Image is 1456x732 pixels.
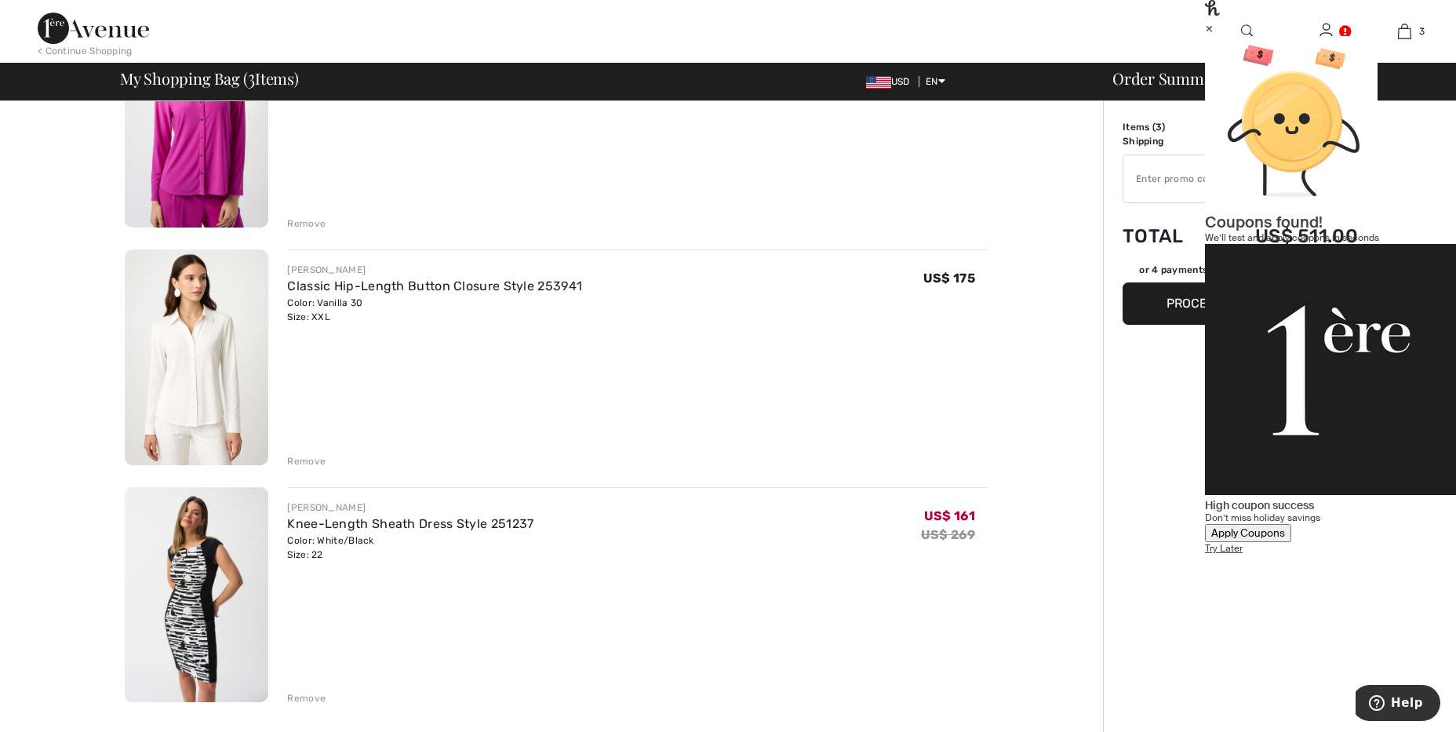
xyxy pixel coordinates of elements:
div: [PERSON_NAME] [287,501,533,515]
td: Free [1210,134,1358,148]
span: 3 [1419,24,1425,38]
s: US$ 269 [921,527,975,542]
button: Proceed to Summary [1123,282,1358,325]
img: search the website [1241,22,1254,41]
div: or 4 payments ofUS$ 127.75withSezzle Click to learn more about Sezzle [1123,263,1358,282]
span: 3 [1156,122,1162,133]
div: [PERSON_NAME] [287,263,582,277]
div: Remove [287,691,326,705]
span: USD [866,76,916,87]
a: Sign In [1319,24,1333,38]
td: Shipping [1123,134,1210,148]
img: Knee-Length Sheath Dress Style 251237 [125,487,268,703]
img: Sezzle [1289,263,1345,277]
div: Remove [287,217,326,231]
span: My Shopping Bag ( Items) [120,71,299,86]
div: Color: Vanilla 30 Size: XXL [287,296,582,324]
div: [PERSON_NAME] [1287,45,1364,61]
img: My Info [1319,22,1333,41]
div: Remove [287,454,326,468]
div: < Continue Shopping [38,44,133,58]
div: or 4 payments of with [1139,263,1358,277]
img: US Dollar [866,76,891,89]
img: My Bag [1398,22,1411,41]
div: Order Summary [1094,71,1447,86]
a: 3 [1366,22,1443,41]
iframe: Opens a widget where you can find more information [1356,685,1440,724]
td: Total [1123,209,1210,263]
a: Knee-Length Sheath Dress Style 251237 [287,516,533,531]
a: Classic Hip-Length Button Closure Style 253941 [287,279,582,293]
td: US$ 511.00 [1210,209,1358,263]
span: US$ 161 [924,508,975,523]
div: Color: White/Black Size: 22 [287,534,533,562]
span: Proceed to Summary [1167,296,1307,311]
img: Classic Hip-Length Button Closure Style 253941 [125,12,268,228]
span: EN [926,76,945,87]
span: 3 [248,67,255,87]
img: 1ère Avenue [38,13,149,44]
span: US$ 127.75 [1220,264,1268,275]
td: Items ( ) [1123,120,1210,134]
img: Classic Hip-Length Button Closure Style 253941 [125,249,268,465]
span: US$ 175 [923,271,975,286]
span: Apply [1314,172,1345,186]
input: Promo code [1123,155,1314,202]
td: US$ 511.00 [1210,120,1358,134]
